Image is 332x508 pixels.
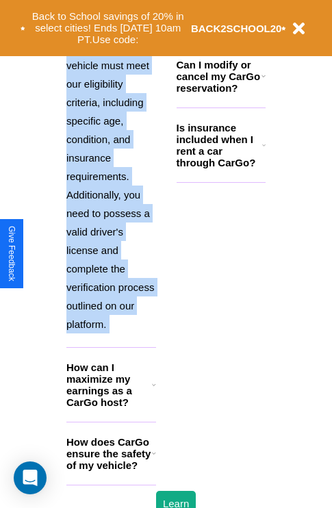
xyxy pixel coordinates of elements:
h3: How can I maximize my earnings as a CarGo host? [66,361,152,408]
h3: Can I modify or cancel my CarGo reservation? [177,59,261,94]
button: Back to School savings of 20% in select cities! Ends [DATE] 10am PT.Use code: [25,7,191,49]
div: Give Feedback [7,226,16,281]
div: Open Intercom Messenger [14,461,47,494]
b: BACK2SCHOOL20 [191,23,282,34]
p: To list your car on CarGo, your vehicle must meet our eligibility criteria, including specific ag... [66,19,156,333]
h3: How does CarGo ensure the safety of my vehicle? [66,436,152,471]
h3: Is insurance included when I rent a car through CarGo? [177,122,262,168]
